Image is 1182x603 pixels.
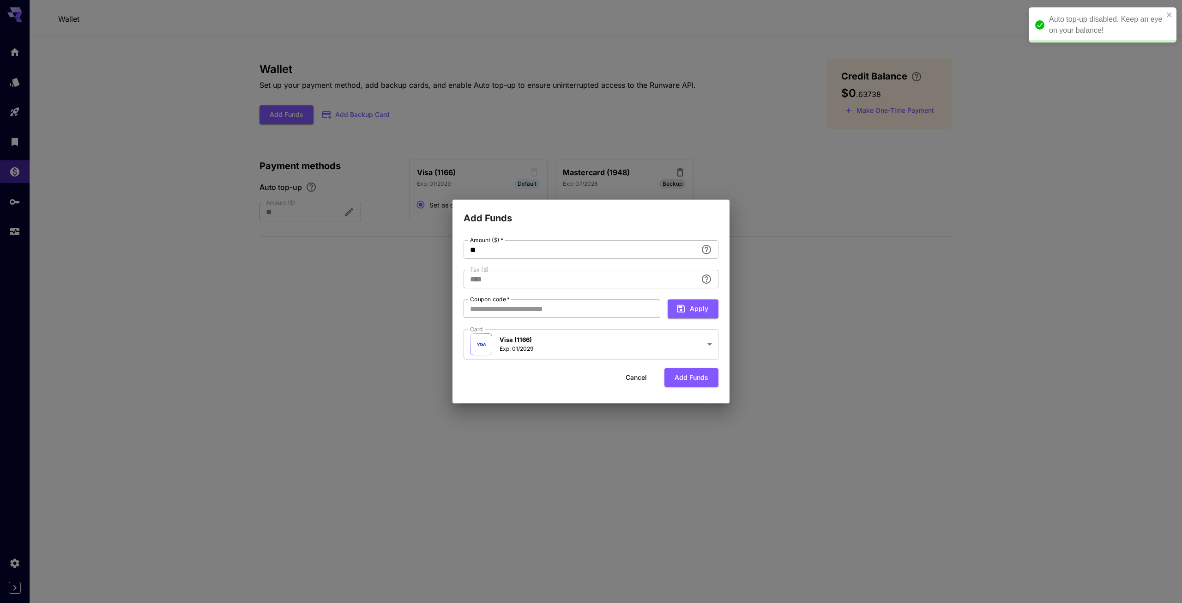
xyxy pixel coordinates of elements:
[470,236,503,244] label: Amount ($)
[470,295,510,303] label: Coupon code
[664,368,718,387] button: Add funds
[500,335,533,345] p: Visa (1166)
[668,299,718,318] button: Apply
[1166,11,1173,18] button: close
[470,266,489,274] label: Tax ($)
[452,200,730,225] h2: Add Funds
[500,345,533,353] p: Exp: 01/2029
[1049,14,1164,36] div: Auto top-up disabled. Keep an eye on your balance!
[615,368,657,387] button: Cancel
[470,325,483,333] label: Card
